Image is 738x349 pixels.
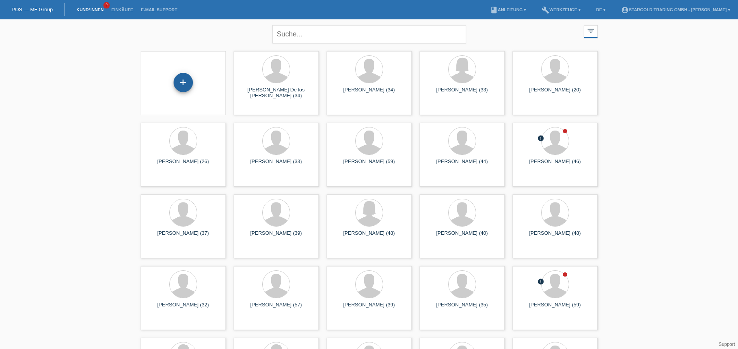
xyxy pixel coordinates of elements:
[490,6,498,14] i: book
[107,7,137,12] a: Einkäufe
[537,135,544,142] i: error
[333,87,406,99] div: [PERSON_NAME] (34)
[240,230,313,242] div: [PERSON_NAME] (39)
[519,158,592,171] div: [PERSON_NAME] (46)
[103,2,110,9] span: 9
[174,76,193,89] div: Kund*in hinzufügen
[333,158,406,171] div: [PERSON_NAME] (59)
[147,230,220,242] div: [PERSON_NAME] (37)
[519,230,592,242] div: [PERSON_NAME] (48)
[72,7,107,12] a: Kund*innen
[272,25,466,43] input: Suche...
[240,87,313,99] div: [PERSON_NAME] De los [PERSON_NAME] (34)
[426,158,499,171] div: [PERSON_NAME] (44)
[333,230,406,242] div: [PERSON_NAME] (48)
[542,6,549,14] i: build
[537,135,544,143] div: Unbestätigt, in Bearbeitung
[519,87,592,99] div: [PERSON_NAME] (20)
[426,87,499,99] div: [PERSON_NAME] (33)
[12,7,53,12] a: POS — MF Group
[587,27,595,35] i: filter_list
[519,302,592,314] div: [PERSON_NAME] (59)
[240,158,313,171] div: [PERSON_NAME] (33)
[617,7,734,12] a: account_circleStargold Trading GmbH - [PERSON_NAME] ▾
[426,302,499,314] div: [PERSON_NAME] (35)
[537,278,544,285] i: error
[333,302,406,314] div: [PERSON_NAME] (39)
[538,7,585,12] a: buildWerkzeuge ▾
[240,302,313,314] div: [PERSON_NAME] (57)
[537,278,544,286] div: Unbestätigt, in Bearbeitung
[719,342,735,347] a: Support
[486,7,530,12] a: bookAnleitung ▾
[147,302,220,314] div: [PERSON_NAME] (32)
[621,6,629,14] i: account_circle
[137,7,181,12] a: E-Mail Support
[426,230,499,242] div: [PERSON_NAME] (40)
[147,158,220,171] div: [PERSON_NAME] (26)
[592,7,609,12] a: DE ▾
